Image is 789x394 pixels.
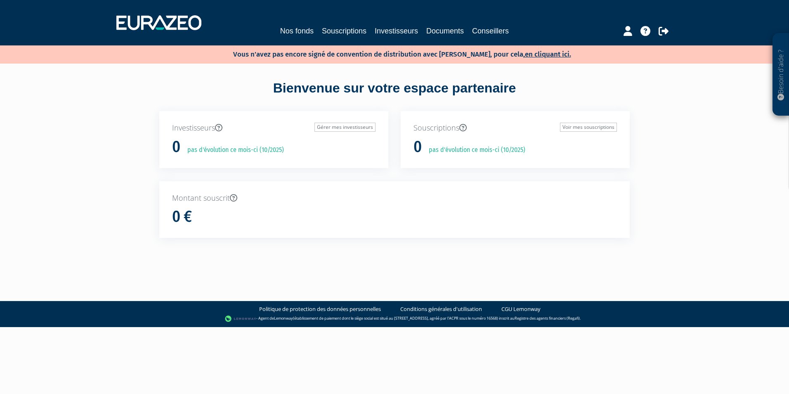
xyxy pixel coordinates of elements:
a: Nos fonds [280,25,314,37]
p: Souscriptions [413,123,617,133]
h1: 0 € [172,208,192,225]
p: pas d'évolution ce mois-ci (10/2025) [182,145,284,155]
a: Conditions générales d'utilisation [400,305,482,313]
p: Investisseurs [172,123,376,133]
a: Souscriptions [322,25,366,37]
p: Besoin d'aide ? [776,38,786,112]
a: Documents [426,25,464,37]
p: pas d'évolution ce mois-ci (10/2025) [423,145,525,155]
img: logo-lemonway.png [225,315,257,323]
h1: 0 [172,138,180,156]
div: Bienvenue sur votre espace partenaire [153,79,636,111]
a: Conseillers [472,25,509,37]
a: CGU Lemonway [501,305,541,313]
p: Vous n'avez pas encore signé de convention de distribution avec [PERSON_NAME], pour cela, [209,47,571,59]
a: Politique de protection des données personnelles [259,305,381,313]
a: Lemonway [274,316,293,321]
a: Registre des agents financiers (Regafi) [515,316,580,321]
div: - Agent de (établissement de paiement dont le siège social est situé au [STREET_ADDRESS], agréé p... [8,315,781,323]
img: 1732889491-logotype_eurazeo_blanc_rvb.png [116,15,201,30]
h1: 0 [413,138,422,156]
a: Investisseurs [375,25,418,37]
a: Gérer mes investisseurs [314,123,376,132]
p: Montant souscrit [172,193,617,204]
a: Voir mes souscriptions [560,123,617,132]
a: en cliquant ici. [525,50,571,59]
